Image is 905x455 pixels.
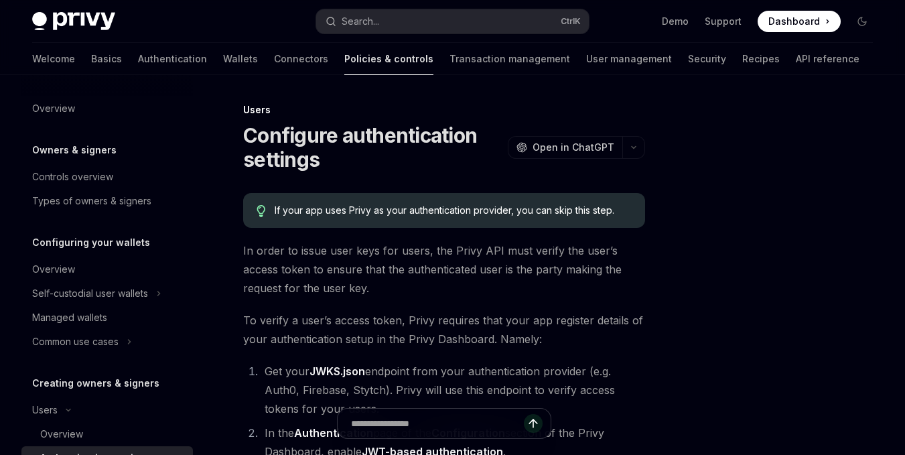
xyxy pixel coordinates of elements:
[32,261,75,277] div: Overview
[662,15,689,28] a: Demo
[533,141,614,154] span: Open in ChatGPT
[344,43,433,75] a: Policies & controls
[91,43,122,75] a: Basics
[21,422,193,446] a: Overview
[243,123,502,172] h1: Configure authentication settings
[316,9,589,34] button: Search...CtrlK
[851,11,873,32] button: Toggle dark mode
[32,235,150,251] h5: Configuring your wallets
[561,16,581,27] span: Ctrl K
[688,43,726,75] a: Security
[32,310,107,326] div: Managed wallets
[40,426,83,442] div: Overview
[705,15,742,28] a: Support
[32,375,159,391] h5: Creating owners & signers
[768,15,820,28] span: Dashboard
[342,13,379,29] div: Search...
[138,43,207,75] a: Authentication
[21,96,193,121] a: Overview
[796,43,859,75] a: API reference
[524,414,543,433] button: Send message
[223,43,258,75] a: Wallets
[243,103,645,117] div: Users
[309,365,365,378] strong: JWKS.json
[274,43,328,75] a: Connectors
[758,11,841,32] a: Dashboard
[21,165,193,189] a: Controls overview
[32,334,119,350] div: Common use cases
[32,142,117,158] h5: Owners & signers
[243,311,645,348] span: To verify a user’s access token, Privy requires that your app register details of your authentica...
[275,204,632,217] div: If your app uses Privy as your authentication provider, you can skip this step.
[21,306,193,330] a: Managed wallets
[742,43,780,75] a: Recipes
[257,205,266,217] svg: Tip
[32,285,148,302] div: Self-custodial user wallets
[243,241,645,298] span: In order to issue user keys for users, the Privy API must verify the user’s access token to ensur...
[32,402,58,418] div: Users
[449,43,570,75] a: Transaction management
[32,43,75,75] a: Welcome
[586,43,672,75] a: User management
[21,257,193,281] a: Overview
[32,12,115,31] img: dark logo
[21,189,193,213] a: Types of owners & signers
[32,169,113,185] div: Controls overview
[32,101,75,117] div: Overview
[32,193,151,209] div: Types of owners & signers
[261,362,645,418] li: Get your endpoint from your authentication provider (e.g. Auth0, Firebase, Stytch). Privy will us...
[508,136,622,159] button: Open in ChatGPT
